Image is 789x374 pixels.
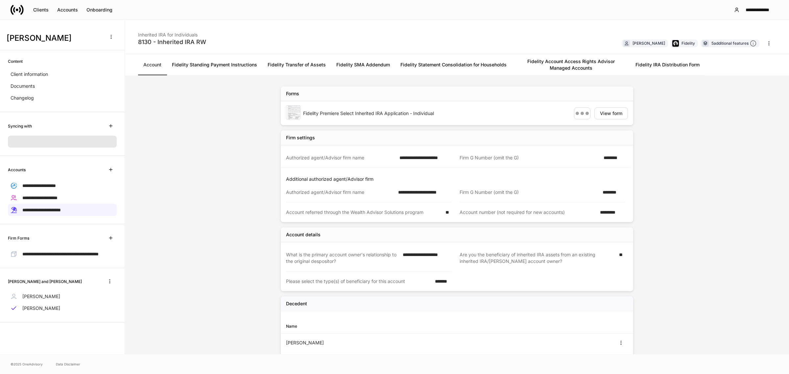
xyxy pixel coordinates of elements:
div: Authorized agent/Advisor firm name [286,189,394,196]
h6: Firm Forms [8,235,29,241]
p: Additional authorized agent/Advisor firm [286,176,631,182]
div: Account details [286,231,321,238]
h6: [PERSON_NAME] and [PERSON_NAME] [8,278,82,285]
button: Accounts [53,5,82,15]
a: Fidelity SMA Addendum [331,54,395,75]
div: Are you the beneficiary of inherited IRA assets from an existing inherited IRA/[PERSON_NAME] acco... [460,251,615,265]
a: [PERSON_NAME] [8,302,117,314]
div: [PERSON_NAME] [286,339,457,346]
button: View form [594,107,628,119]
div: 8130 - Inherited IRA RW [138,38,206,46]
div: Please select the type(s) of beneficiary for this account [286,278,431,285]
h6: Accounts [8,167,26,173]
h6: Content [8,58,23,64]
div: Fidelity Premiere Select Inherited IRA Application - Individual [303,110,569,117]
h3: [PERSON_NAME] [7,33,102,43]
p: Client information [11,71,48,78]
a: Fidelity Account Access Rights Advisor Managed Accounts [512,54,630,75]
p: Documents [11,83,35,89]
div: Firm settings [286,134,315,141]
div: Accounts [57,8,78,12]
div: Onboarding [86,8,112,12]
button: Clients [29,5,53,15]
h6: Syncing with [8,123,32,129]
div: Firm G Number (omit the G) [460,189,599,196]
a: Documents [8,80,117,92]
div: Authorized agent/Advisor firm name [286,154,395,161]
a: Data Disclaimer [56,362,80,367]
div: Fidelity [681,40,695,46]
h5: Decedent [286,300,307,307]
div: Firm G Number (omit the G) [460,154,600,161]
div: [PERSON_NAME] [633,40,665,46]
a: Fidelity Standing Payment Instructions [167,54,262,75]
a: Fidelity IRA Distribution Form [630,54,705,75]
div: Inherited IRA for Individuals [138,28,206,38]
button: Onboarding [82,5,117,15]
div: Clients [33,8,49,12]
div: 5 additional features [711,40,756,47]
a: [PERSON_NAME] [8,291,117,302]
div: Forms [286,90,299,97]
a: Account [138,54,167,75]
div: What is the primary account owner's relationship to the original despositor? [286,251,399,265]
p: Changelog [11,95,34,101]
span: © 2025 OneAdvisory [11,362,43,367]
div: Name [286,323,457,329]
a: Fidelity Statement Consolidation for Households [395,54,512,75]
div: Account number (not required for new accounts) [460,209,596,216]
p: [PERSON_NAME] [22,305,60,312]
p: [PERSON_NAME] [22,293,60,300]
div: Account referred through the Wealth Advisor Solutions program [286,209,442,216]
a: Changelog [8,92,117,104]
div: View form [600,111,622,116]
a: Client information [8,68,117,80]
a: Fidelity Transfer of Assets [262,54,331,75]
